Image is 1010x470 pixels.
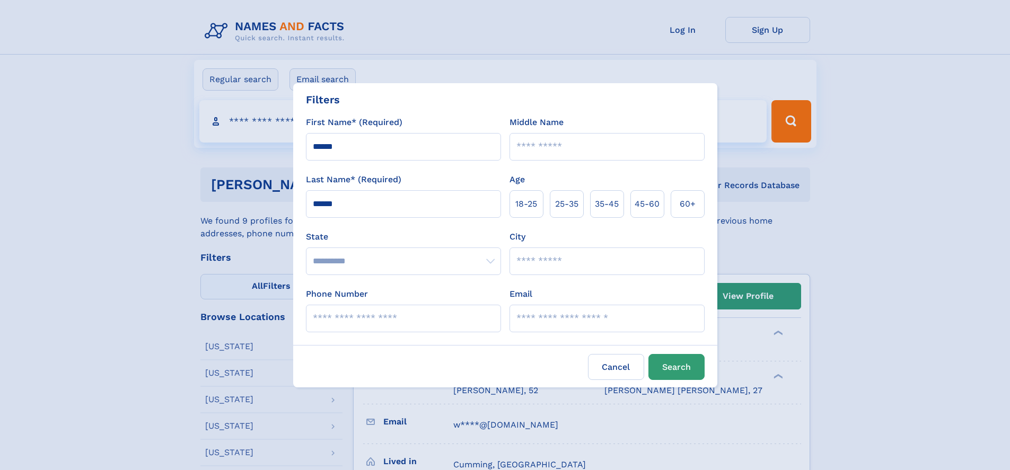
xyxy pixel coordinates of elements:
[306,92,340,108] div: Filters
[510,116,564,129] label: Middle Name
[555,198,578,210] span: 25‑35
[680,198,696,210] span: 60+
[306,288,368,300] label: Phone Number
[306,116,402,129] label: First Name* (Required)
[306,230,501,243] label: State
[306,173,401,186] label: Last Name* (Required)
[510,173,525,186] label: Age
[515,198,537,210] span: 18‑25
[635,198,660,210] span: 45‑60
[595,198,619,210] span: 35‑45
[588,354,644,380] label: Cancel
[648,354,705,380] button: Search
[510,230,525,243] label: City
[510,288,532,300] label: Email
